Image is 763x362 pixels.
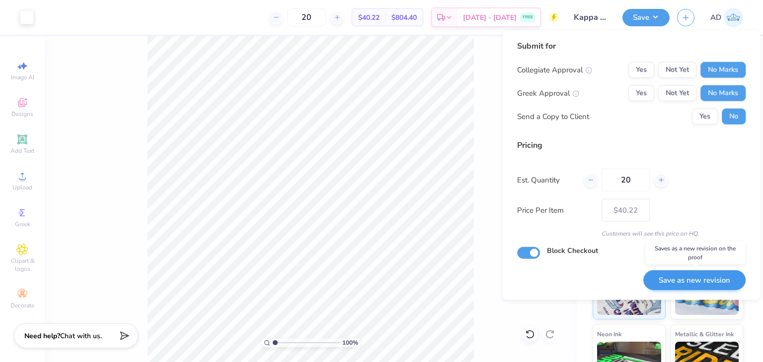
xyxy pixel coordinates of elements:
span: Designs [11,110,33,118]
span: Add Text [10,147,34,155]
span: [DATE] - [DATE] [463,12,517,23]
span: Greek [15,220,30,228]
input: Untitled Design [566,7,615,27]
button: Not Yet [658,62,696,78]
button: Save [622,9,670,26]
div: Customers will see this price on HQ. [517,229,746,238]
div: Submit for [517,40,746,52]
button: Save as new revision [643,270,746,291]
div: Saves as a new revision on the proof [646,241,745,264]
button: Yes [628,85,654,101]
button: No [722,109,746,124]
strong: Need help? [24,331,60,341]
button: Yes [628,62,654,78]
div: Greek Approval [517,88,579,99]
input: – – [602,169,650,191]
span: Clipart & logos [5,257,40,273]
span: Decorate [10,302,34,309]
span: Chat with us. [60,331,102,341]
span: Neon Ink [597,329,621,339]
span: $40.22 [358,12,380,23]
a: AD [710,8,743,27]
label: Price Per Item [517,205,594,216]
span: $804.40 [391,12,417,23]
input: – – [287,8,326,26]
button: Yes [692,109,718,124]
div: Pricing [517,139,746,151]
button: Not Yet [658,85,696,101]
button: No Marks [700,85,746,101]
div: Collegiate Approval [517,64,592,76]
button: No Marks [700,62,746,78]
span: Upload [12,183,32,191]
div: Send a Copy to Client [517,111,589,122]
span: 100 % [342,338,358,347]
label: Block Checkout [547,245,598,256]
span: Image AI [11,73,34,81]
span: Metallic & Glitter Ink [675,329,734,339]
img: Anjali Dilish [724,8,743,27]
span: AD [710,12,721,23]
span: FREE [523,14,533,21]
label: Est. Quantity [517,175,576,186]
